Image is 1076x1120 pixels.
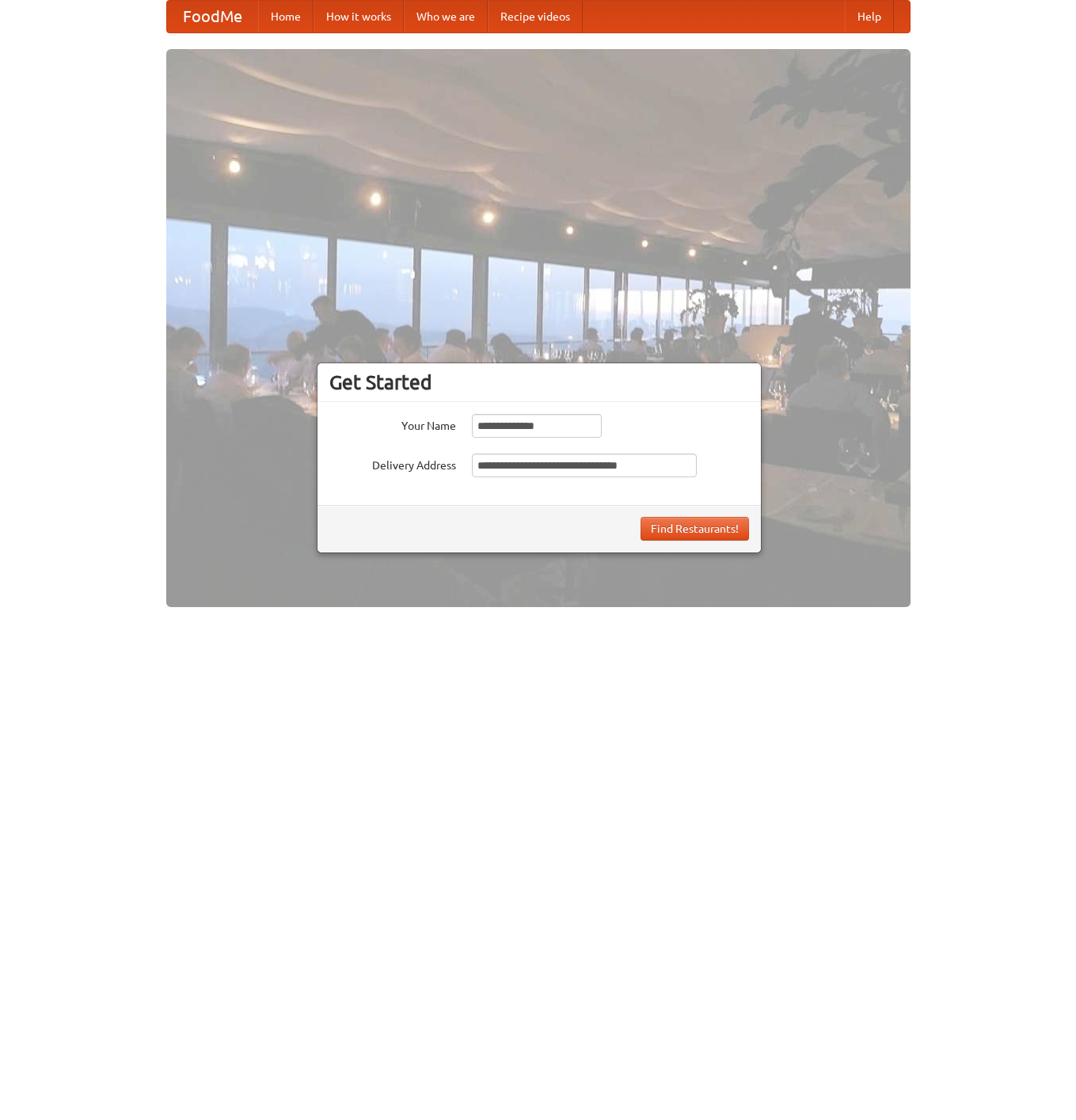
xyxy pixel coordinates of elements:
a: Who we are [404,1,488,32]
label: Delivery Address [329,454,456,473]
a: FoodMe [167,1,258,32]
a: Recipe videos [488,1,583,32]
h3: Get Started [329,370,749,394]
a: How it works [314,1,404,32]
a: Help [845,1,894,32]
a: Home [258,1,314,32]
label: Your Name [329,414,456,434]
button: Find Restaurants! [641,517,749,541]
